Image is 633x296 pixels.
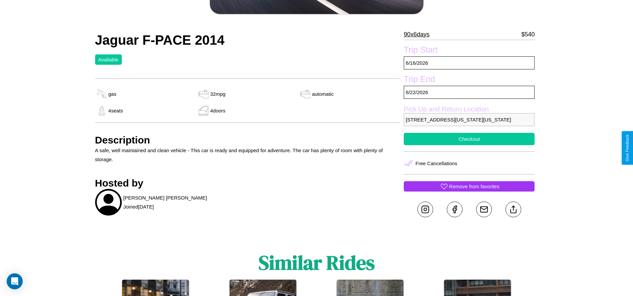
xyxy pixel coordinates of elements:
[197,106,210,116] img: gas
[108,89,116,98] p: gas
[123,202,154,211] p: Joined [DATE]
[449,182,500,191] p: Remove from favorites
[625,134,630,162] div: Give Feedback
[210,106,226,115] p: 4 doors
[95,178,401,189] h3: Hosted by
[95,146,401,164] p: A safe, well maintained and clean vehicle - This car is ready and equipped for adventure. The car...
[299,89,312,99] img: gas
[95,106,108,116] img: gas
[7,273,23,289] div: Open Intercom Messenger
[404,74,535,86] label: Trip End
[108,106,123,115] p: 4 seats
[95,89,108,99] img: gas
[259,249,375,276] h1: Similar Rides
[404,113,535,126] p: [STREET_ADDRESS][US_STATE][US_STATE]
[95,33,401,48] h2: Jaguar F-PACE 2014
[404,86,535,99] p: 6 / 22 / 2026
[404,105,535,113] label: Pick Up and Return Location
[521,29,535,40] p: $ 540
[95,134,401,146] h3: Description
[123,193,207,202] p: [PERSON_NAME] [PERSON_NAME]
[210,89,226,98] p: 32 mpg
[404,45,535,56] label: Trip Start
[404,56,535,69] p: 6 / 16 / 2026
[404,181,535,192] button: Remove from favorites
[98,55,119,64] p: Available
[197,89,210,99] img: gas
[404,29,429,40] p: 90 x 6 days
[312,89,334,98] p: automatic
[404,133,535,145] button: Checkout
[415,159,457,168] p: Free Cancellations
